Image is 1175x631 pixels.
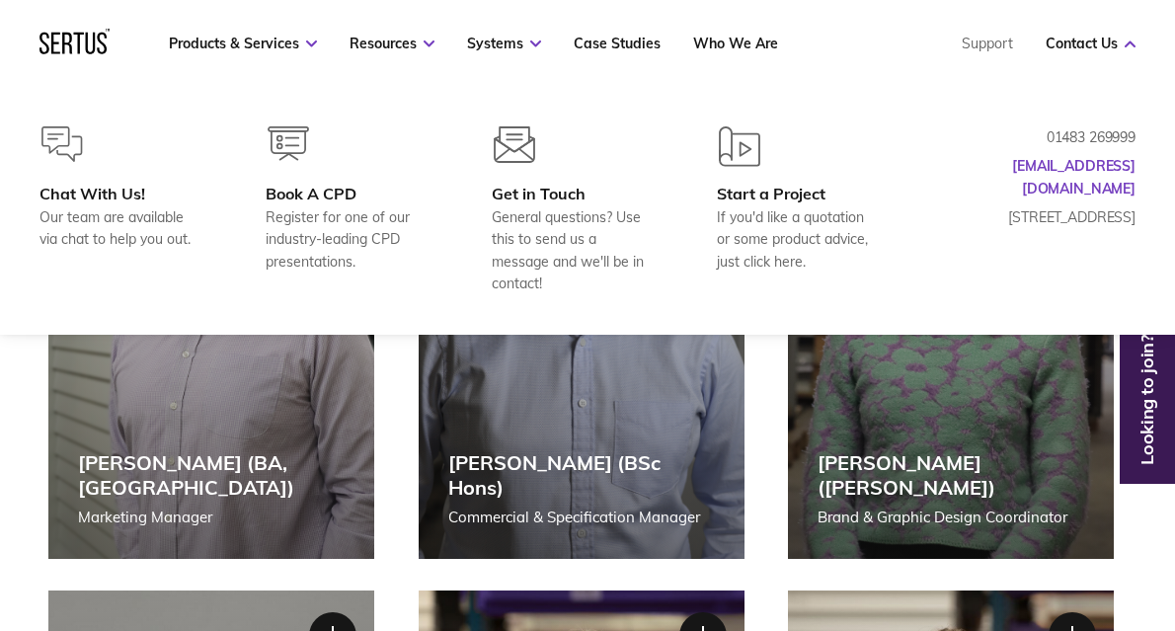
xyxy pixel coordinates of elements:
[266,184,428,203] div: Book A CPD
[574,35,661,52] a: Case Studies
[818,506,1084,529] div: Brand & Graphic Design Coordinator
[693,35,778,52] a: Who We Are
[938,206,1136,228] p: [STREET_ADDRESS]
[1125,392,1170,408] a: Looking to join?
[962,35,1013,52] a: Support
[717,206,879,273] div: If you'd like a quotation or some product advice, just click here.
[39,184,201,203] div: Chat With Us!
[1012,157,1136,197] a: [EMAIL_ADDRESS][DOMAIN_NAME]
[169,35,317,52] a: Products & Services
[467,35,541,52] a: Systems
[818,450,1084,500] div: [PERSON_NAME] ([PERSON_NAME])
[266,206,428,273] div: Register for one of our industry-leading CPD presentations.
[492,184,654,203] div: Get in Touch
[78,450,345,500] div: [PERSON_NAME] (BA, [GEOGRAPHIC_DATA])
[39,126,201,295] a: Chat With Us!Our team are available via chat to help you out.
[448,450,715,500] div: [PERSON_NAME] (BSc Hons)
[938,126,1136,148] p: 01483 269999
[492,206,654,295] div: General questions? Use this to send us a message and we'll be in contact!
[78,506,345,529] div: Marketing Manager
[350,35,434,52] a: Resources
[266,126,428,295] a: Book A CPDRegister for one of our industry-leading CPD presentations.
[717,184,879,203] div: Start a Project
[1046,35,1136,52] a: Contact Us
[448,506,715,529] div: Commercial & Specification Manager
[717,126,879,295] a: Start a ProjectIf you'd like a quotation or some product advice, just click here.
[492,126,654,295] a: Get in TouchGeneral questions? Use this to send us a message and we'll be in contact!
[39,206,201,251] div: Our team are available via chat to help you out.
